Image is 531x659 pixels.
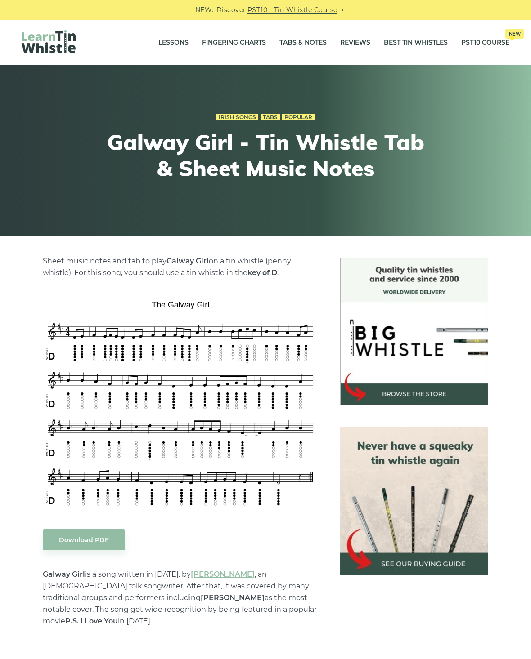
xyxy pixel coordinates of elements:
[340,31,370,54] a: Reviews
[43,255,318,279] p: Sheet music notes and tab to play on a tin whistle (penny whistle). For this song, you should use...
[461,31,509,54] a: PST10 CourseNew
[202,31,266,54] a: Fingering Charts
[43,570,85,579] strong: Galway Girl
[43,529,125,550] a: Download PDF
[261,114,280,121] a: Tabs
[166,257,209,265] strong: Galway Girl
[340,427,488,575] img: tin whistle buying guide
[279,31,327,54] a: Tabs & Notes
[43,297,318,511] img: The Galway Girl Tin Whistle Tab & Sheet Music
[191,570,255,579] a: [PERSON_NAME]
[65,617,118,625] strong: P.S. I Love You
[158,31,189,54] a: Lessons
[340,258,488,405] img: BigWhistle Tin Whistle Store
[282,114,315,121] a: Popular
[100,129,431,181] h1: Galway Girl - Tin Whistle Tab & Sheet Music Notes
[505,29,524,39] span: New
[201,593,265,602] strong: [PERSON_NAME]
[247,268,277,277] strong: key of D
[384,31,448,54] a: Best Tin Whistles
[22,30,76,53] img: LearnTinWhistle.com
[216,114,258,121] a: Irish Songs
[43,569,318,627] p: is a song written in [DATE]. by , an [DEMOGRAPHIC_DATA] folk songwriter. After that, it was cover...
